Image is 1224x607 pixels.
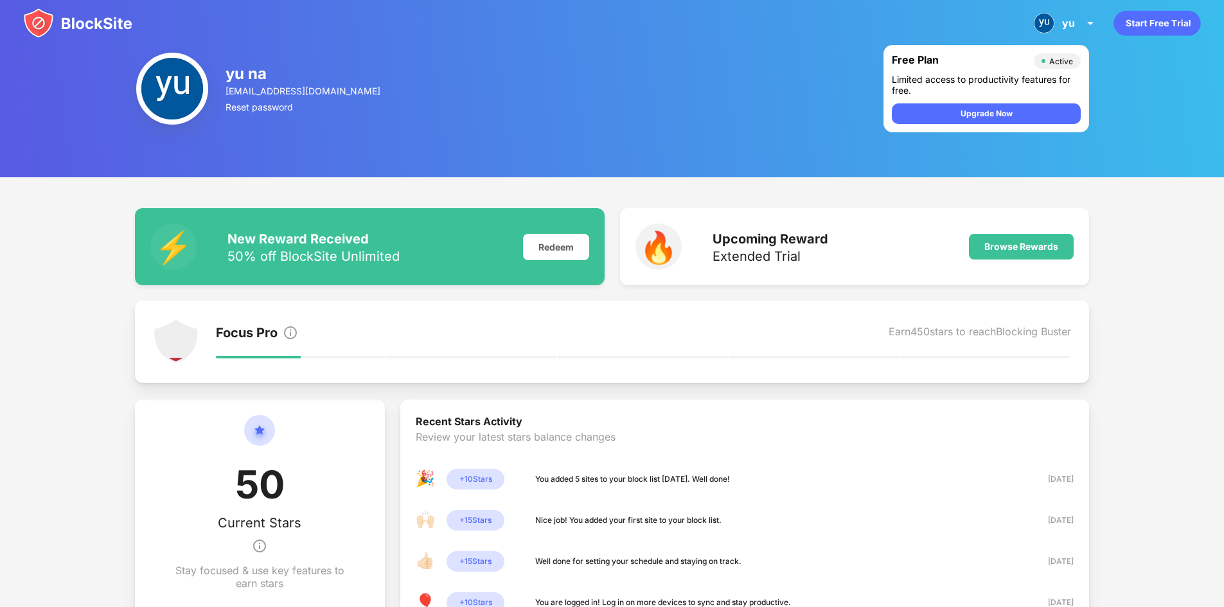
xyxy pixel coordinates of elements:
div: Extended Trial [713,250,828,263]
div: 🙌🏻 [416,510,436,531]
div: + 15 Stars [447,510,504,531]
div: [DATE] [1028,514,1074,527]
div: Current Stars [218,515,301,531]
div: 🔥 [635,224,682,270]
div: animation [1113,10,1201,36]
img: blocksite-icon.svg [23,8,132,39]
div: Nice job! You added your first site to your block list. [535,514,722,527]
div: Active [1049,57,1073,66]
div: 50% off BlockSite Unlimited [227,250,400,263]
div: Redeem [523,234,589,260]
img: info.svg [283,325,298,340]
img: circle-star.svg [244,415,275,461]
div: Review your latest stars balance changes [416,430,1074,469]
div: Reset password [226,101,382,112]
div: Focus Pro [216,325,278,343]
div: You added 5 sites to your block list [DATE]. Well done! [535,473,730,486]
div: Upcoming Reward [713,231,828,247]
div: Stay focused & use key features to earn stars [166,564,354,590]
div: Browse Rewards [984,242,1058,252]
img: ACg8ocKOIgBHCXB16v7CRa44oFrxcz0M46s7W6vhEC3ef6uuurgqhg=s96-c [1034,13,1054,33]
div: yu na [226,64,382,83]
img: ACg8ocKOIgBHCXB16v7CRa44oFrxcz0M46s7W6vhEC3ef6uuurgqhg=s96-c [136,53,208,125]
div: [DATE] [1028,473,1074,486]
div: Limited access to productivity features for free. [892,74,1081,96]
img: info.svg [252,531,267,561]
div: 👍🏻 [416,551,436,572]
div: Free Plan [892,53,1027,69]
div: + 15 Stars [447,551,504,572]
div: yu [1062,17,1075,30]
div: + 10 Stars [447,469,504,489]
div: 🎉 [416,469,436,489]
div: 50 [235,461,285,515]
div: Earn 450 stars to reach Blocking Buster [889,325,1071,343]
div: New Reward Received [227,231,400,247]
img: points-level-1.svg [153,319,199,365]
div: [EMAIL_ADDRESS][DOMAIN_NAME] [226,85,382,96]
div: [DATE] [1028,555,1074,568]
div: Well done for setting your schedule and staying on track. [535,555,741,568]
div: Upgrade Now [961,107,1013,120]
div: ⚡️ [150,224,197,270]
div: Recent Stars Activity [416,415,1074,430]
